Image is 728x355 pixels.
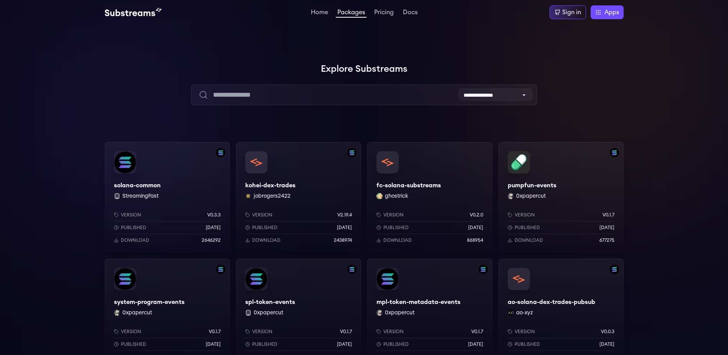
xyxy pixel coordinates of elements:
img: Filter by solana network [347,148,357,157]
p: v0.1.7 [209,329,221,335]
p: Version [121,212,141,218]
p: Version [515,329,535,335]
a: Filter by solana networkkohei-dex-tradeskohei-dex-tradesjobrogers2422 jobrogers2422Versionv2.19.4... [236,142,361,253]
p: 868954 [467,237,483,243]
button: 0xpapercut [254,309,283,317]
a: Docs [401,9,419,17]
img: Substream's logo [105,8,162,17]
p: [DATE] [468,341,483,347]
p: Download [252,237,281,243]
p: Published [383,225,409,231]
p: v2.19.4 [337,212,352,218]
h1: Explore Substreams [105,61,624,77]
a: Filter by solana networksolana-commonsolana-common StreamingFastVersionv0.3.3Published[DATE]Downl... [105,142,230,253]
p: Version [383,329,404,335]
p: Version [515,212,535,218]
p: Published [383,341,409,347]
button: ghostrick [385,192,408,200]
p: Published [121,341,146,347]
a: Packages [336,9,366,18]
p: Download [121,237,149,243]
p: [DATE] [468,225,483,231]
p: Download [515,237,543,243]
img: Filter by solana network [610,265,619,274]
img: Filter by solana network [216,148,225,157]
p: 2646292 [202,237,221,243]
p: [DATE] [206,225,221,231]
p: Version [121,329,141,335]
img: Filter by solana network [347,265,357,274]
p: Published [515,341,540,347]
span: Apps [604,8,619,17]
p: Published [252,225,277,231]
a: fc-solana-substreamsfc-solana-substreamsghostrick ghostrickVersionv0.2.0Published[DATE]Download86... [367,142,492,253]
button: 0xpapercut [516,192,546,200]
p: Published [252,341,277,347]
p: [DATE] [599,225,614,231]
p: v0.3.3 [207,212,221,218]
img: Filter by solana network [216,265,225,274]
button: StreamingFast [122,192,158,200]
p: v0.1.7 [340,329,352,335]
p: v0.1.7 [603,212,614,218]
p: 2438974 [334,237,352,243]
a: Filter by solana networkpumpfun-eventspumpfun-events0xpapercut 0xpapercutVersionv0.1.7Published[D... [499,142,624,253]
p: Version [252,212,272,218]
img: Filter by solana network [610,148,619,157]
div: Sign in [562,8,581,17]
p: Version [383,212,404,218]
img: Filter by solana network [479,265,488,274]
button: jobrogers2422 [254,192,291,200]
a: Sign in [550,5,586,19]
button: ao-xyz [516,309,533,317]
p: [DATE] [337,341,352,347]
p: [DATE] [599,341,614,347]
p: 677275 [599,237,614,243]
p: Published [515,225,540,231]
p: Published [121,225,146,231]
p: v0.2.0 [470,212,483,218]
p: v0.0.3 [601,329,614,335]
a: Home [309,9,330,17]
p: Download [383,237,412,243]
button: 0xpapercut [122,309,152,317]
p: [DATE] [206,341,221,347]
button: 0xpapercut [385,309,414,317]
p: Version [252,329,272,335]
a: Pricing [373,9,395,17]
p: v0.1.7 [471,329,483,335]
p: [DATE] [337,225,352,231]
